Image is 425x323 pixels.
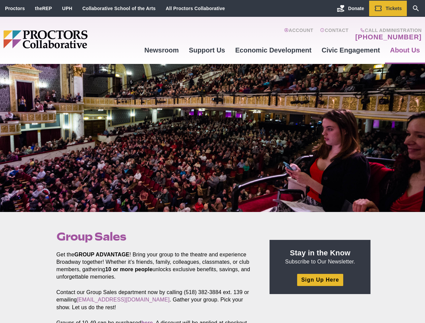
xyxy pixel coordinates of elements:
[3,30,139,48] img: Proctors logo
[77,297,170,302] a: [EMAIL_ADDRESS][DOMAIN_NAME]
[57,230,254,243] h1: Group Sales
[385,41,425,59] a: About Us
[230,41,317,59] a: Economic Development
[297,274,343,286] a: Sign Up Here
[317,41,385,59] a: Civic Engagement
[74,252,130,257] strong: GROUP ADVANTAGE
[355,33,422,41] a: [PHONE_NUMBER]
[407,1,425,16] a: Search
[35,6,52,11] a: theREP
[139,41,184,59] a: Newsroom
[5,6,25,11] a: Proctors
[166,6,225,11] a: All Proctors Collaborative
[62,6,72,11] a: UPH
[348,6,364,11] span: Donate
[320,28,349,41] a: Contact
[57,251,254,281] p: Get the ! Bring your group to the theatre and experience Broadway together! Whether it’s friends,...
[284,28,313,41] a: Account
[386,6,402,11] span: Tickets
[82,6,156,11] a: Collaborative School of the Arts
[184,41,230,59] a: Support Us
[353,28,422,33] span: Call Administration
[369,1,407,16] a: Tickets
[290,249,351,257] strong: Stay in the Know
[278,248,362,265] p: Subscribe to Our Newsletter.
[105,266,153,272] strong: 10 or more people
[332,1,369,16] a: Donate
[57,289,254,311] p: Contact our Group Sales department now by calling (518) 382-3884 ext. 139 or emailing . Gather yo...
